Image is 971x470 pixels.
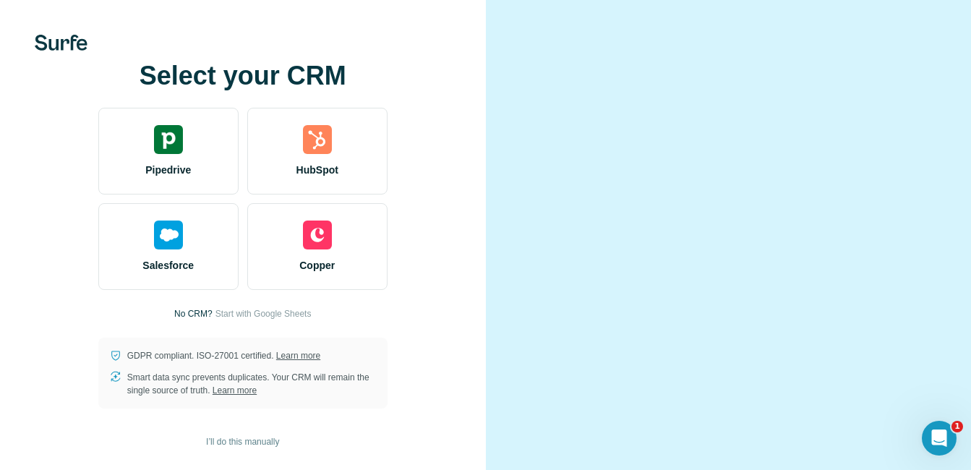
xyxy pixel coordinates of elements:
[196,431,289,453] button: I’ll do this manually
[98,61,388,90] h1: Select your CRM
[951,421,963,432] span: 1
[213,385,257,396] a: Learn more
[35,35,87,51] img: Surfe's logo
[276,351,320,361] a: Learn more
[142,258,194,273] span: Salesforce
[154,221,183,249] img: salesforce's logo
[215,307,312,320] button: Start with Google Sheets
[127,349,320,362] p: GDPR compliant. ISO-27001 certified.
[154,125,183,154] img: pipedrive's logo
[303,125,332,154] img: hubspot's logo
[127,371,376,397] p: Smart data sync prevents duplicates. Your CRM will remain the single source of truth.
[206,435,279,448] span: I’ll do this manually
[303,221,332,249] img: copper's logo
[174,307,213,320] p: No CRM?
[145,163,191,177] span: Pipedrive
[296,163,338,177] span: HubSpot
[299,258,335,273] span: Copper
[922,421,957,456] iframe: Intercom live chat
